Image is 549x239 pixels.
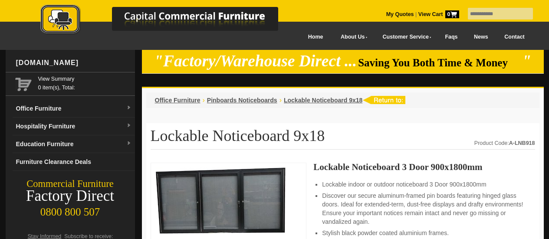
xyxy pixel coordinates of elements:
span: 0 item(s), Total: [38,75,131,91]
img: Capital Commercial Furniture Logo [16,4,320,36]
div: 0800 800 507 [6,202,135,218]
a: Lockable Noticeboard 9x18 [284,97,362,104]
img: Lockable Noticeboard 9x18 [155,167,286,234]
h3: Lockable Noticeboard 3 Door 900x1800mm [313,163,535,171]
li: Stylish black powder coated aluminium frames. [322,229,526,237]
span: 0 [445,10,459,18]
em: "Factory/Warehouse Direct ... [154,52,357,70]
img: dropdown [126,123,131,128]
strong: A-LNB918 [509,140,535,146]
img: dropdown [126,105,131,111]
a: View Summary [38,75,131,83]
a: Education Furnituredropdown [13,135,135,153]
li: › [203,96,205,105]
div: [DOMAIN_NAME] [13,50,135,76]
em: " [522,52,531,70]
a: Office Furniture [155,97,201,104]
strong: View Cart [418,11,459,17]
img: dropdown [126,141,131,146]
h1: Lockable Noticeboard 9x18 [151,128,535,150]
div: Factory Direct [6,190,135,202]
a: My Quotes [386,11,414,17]
a: Capital Commercial Furniture Logo [16,4,320,39]
a: Customer Service [373,27,437,47]
div: Product Code: [474,139,535,147]
img: return to [362,96,405,104]
a: About Us [331,27,373,47]
a: Furniture Clearance Deals [13,153,135,171]
a: View Cart0 [417,11,459,17]
a: Office Furnituredropdown [13,100,135,118]
a: Faqs [437,27,466,47]
a: Hospitality Furnituredropdown [13,118,135,135]
li: › [279,96,282,105]
div: Commercial Furniture [6,178,135,190]
span: Saving You Both Time & Money [358,57,521,69]
li: Discover our secure aluminum-framed pin boards featuring hinged glass doors. Ideal for extended-t... [322,191,526,226]
li: Lockable indoor or outdoor noticeboard 3 Door 900x1800mm [322,180,526,189]
a: Contact [496,27,533,47]
a: News [466,27,496,47]
a: Pinboards Noticeboards [207,97,277,104]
